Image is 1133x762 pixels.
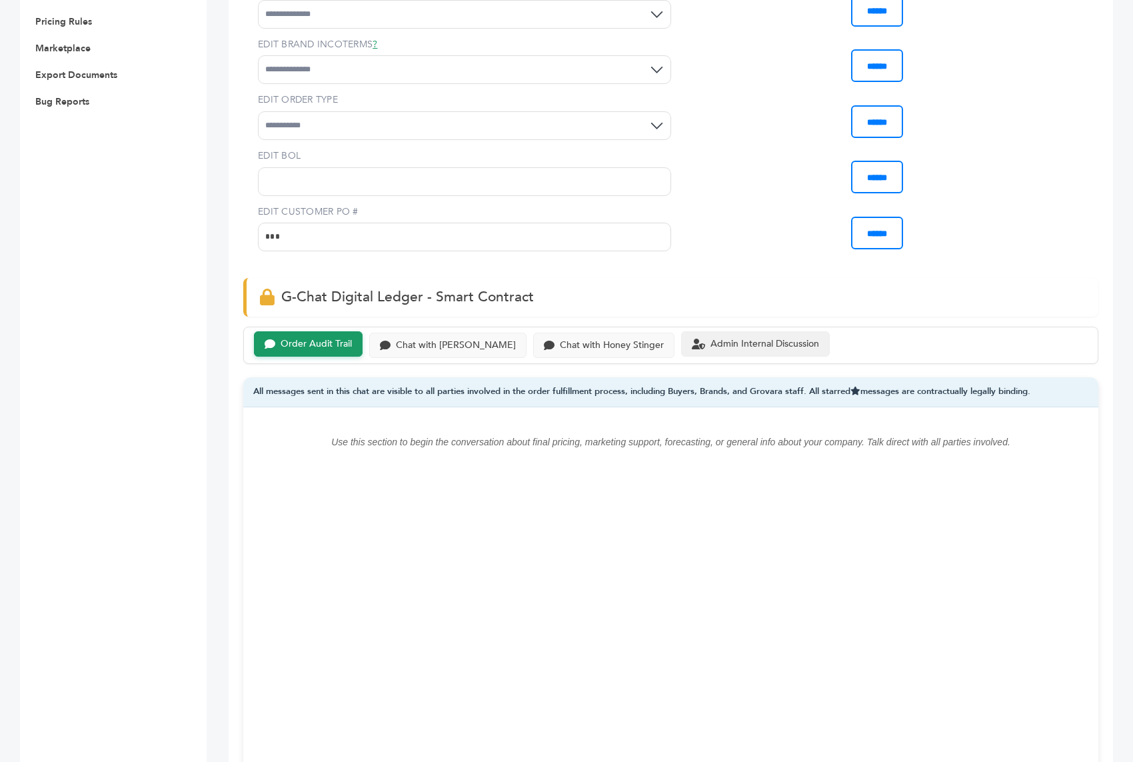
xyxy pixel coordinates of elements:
p: Use this section to begin the conversation about final pricing, marketing support, forecasting, o... [270,434,1072,450]
label: EDIT ORDER TYPE [258,93,671,107]
a: Bug Reports [35,95,89,108]
a: ? [373,38,377,51]
div: Chat with Honey Stinger [560,340,664,351]
div: Admin Internal Discussion [710,339,819,350]
div: All messages sent in this chat are visible to all parties involved in the order fulfillment proce... [243,377,1098,407]
div: Chat with [PERSON_NAME] [396,340,516,351]
a: Marketplace [35,42,91,55]
span: G-Chat Digital Ledger - Smart Contract [281,287,534,307]
label: EDIT BRAND INCOTERMS [258,38,671,51]
a: Pricing Rules [35,15,92,28]
label: EDIT BOL [258,149,671,163]
a: Export Documents [35,69,117,81]
label: EDIT CUSTOMER PO # [258,205,671,219]
div: Order Audit Trail [281,339,352,350]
